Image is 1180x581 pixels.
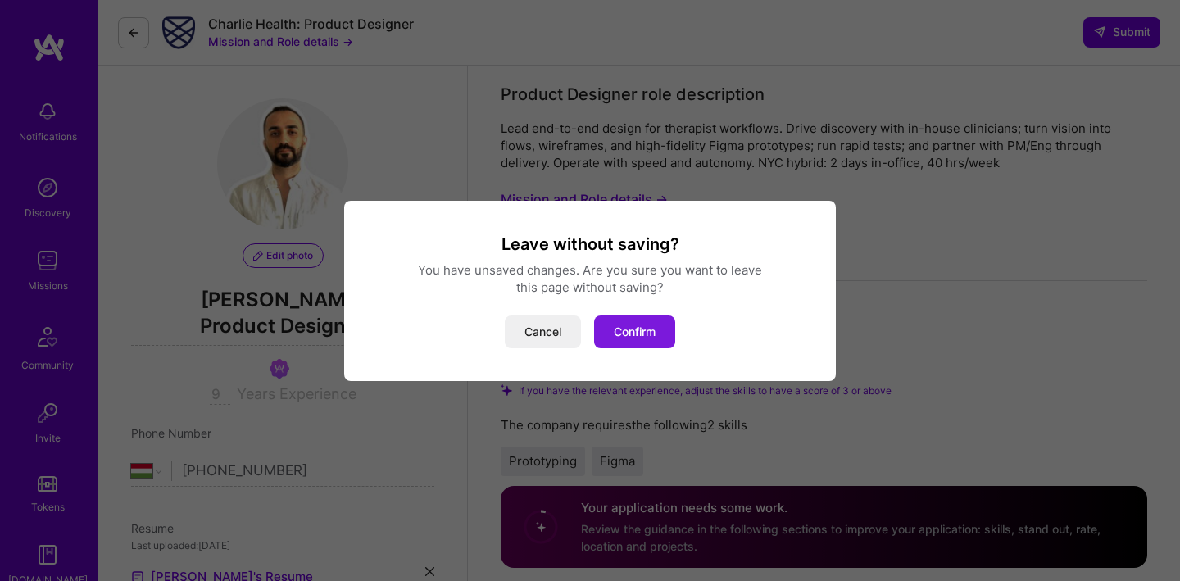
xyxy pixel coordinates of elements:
[594,315,675,348] button: Confirm
[505,315,581,348] button: Cancel
[364,234,816,255] h3: Leave without saving?
[364,279,816,296] div: this page without saving?
[364,261,816,279] div: You have unsaved changes. Are you sure you want to leave
[344,201,836,381] div: modal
